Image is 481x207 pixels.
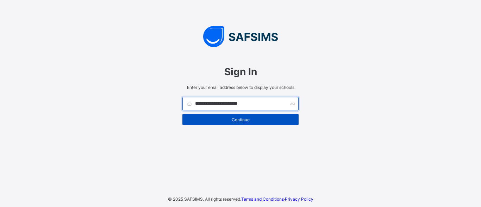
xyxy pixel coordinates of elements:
span: · [241,196,313,202]
span: Sign In [182,66,299,78]
span: Enter your email address below to display your schools [182,85,299,90]
span: Continue [188,117,293,122]
a: Terms and Conditions [241,196,284,202]
span: © 2025 SAFSIMS. All rights reserved. [168,196,241,202]
img: SAFSIMS Logo [175,26,306,47]
a: Privacy Policy [285,196,313,202]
